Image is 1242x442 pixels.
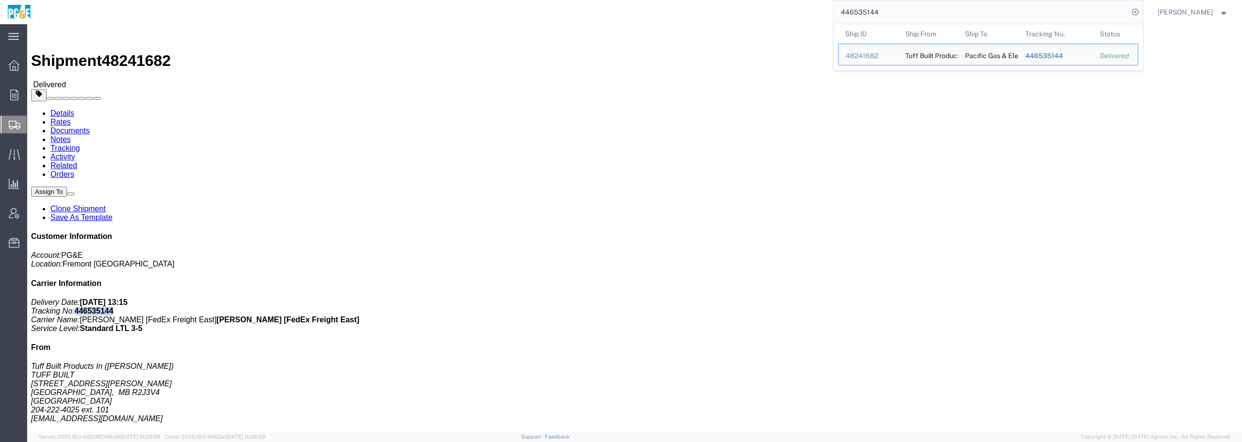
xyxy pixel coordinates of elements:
[1081,433,1230,441] span: Copyright © [DATE]-[DATE] Agistix Inc., All Rights Reserved
[846,51,892,61] div: 48241682
[958,24,1018,44] th: Ship To
[838,24,1143,70] table: Search Results
[1158,7,1213,17] span: Wendy Hetrick
[521,434,545,440] a: Support
[833,0,1128,24] input: Search for shipment number, reference number
[1093,24,1138,44] th: Status
[7,5,32,19] img: logo
[39,434,160,440] span: Server: 2025.19.0-b9208248b56
[965,44,1012,65] div: Pacific Gas & Electric
[164,434,265,440] span: Client: 2025.19.0-1f462a1
[898,24,958,44] th: Ship From
[545,434,570,440] a: Feedback
[1018,24,1093,44] th: Tracking Nu.
[905,44,951,65] div: Tuff Built Products In
[1025,51,1086,61] div: 446535144
[1100,51,1131,61] div: Delivered
[226,434,265,440] span: [DATE] 10:06:59
[27,24,1242,432] iframe: FS Legacy Container
[1157,6,1229,18] button: [PERSON_NAME]
[121,434,160,440] span: [DATE] 10:22:58
[1025,52,1062,60] span: 446535144
[838,24,899,44] th: Ship ID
